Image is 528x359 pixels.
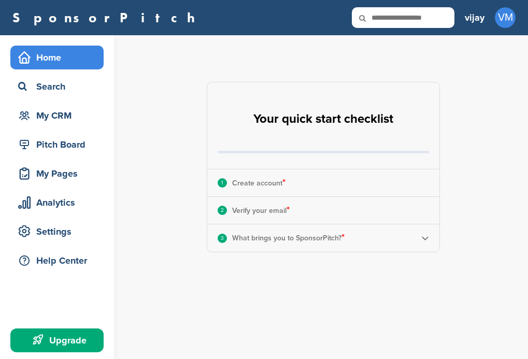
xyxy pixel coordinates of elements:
a: Home [10,46,104,69]
p: Create account [232,176,286,190]
div: Home [16,48,104,67]
a: Settings [10,220,104,243]
a: Upgrade [10,328,104,352]
div: Analytics [16,193,104,212]
img: Checklist arrow 2 [421,234,429,242]
div: Pitch Board [16,135,104,154]
a: SponsorPitch [12,11,202,24]
p: What brings you to SponsorPitch? [232,231,345,245]
div: 2 [218,206,227,215]
div: My Pages [16,164,104,183]
div: 1 [218,178,227,188]
div: Upgrade [16,331,104,350]
a: My Pages [10,162,104,185]
div: My CRM [16,106,104,125]
p: Verify your email [232,204,290,217]
a: My CRM [10,104,104,127]
a: Pitch Board [10,133,104,156]
div: Settings [16,222,104,241]
h3: vijay [465,10,484,25]
a: Search [10,75,104,98]
div: 3 [218,234,227,243]
h2: Your quick start checklist [253,108,393,131]
a: Analytics [10,191,104,214]
div: Search [16,77,104,96]
a: vijay [465,6,484,29]
div: Help Center [16,251,104,270]
span: VM [495,7,516,28]
a: Help Center [10,249,104,272]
